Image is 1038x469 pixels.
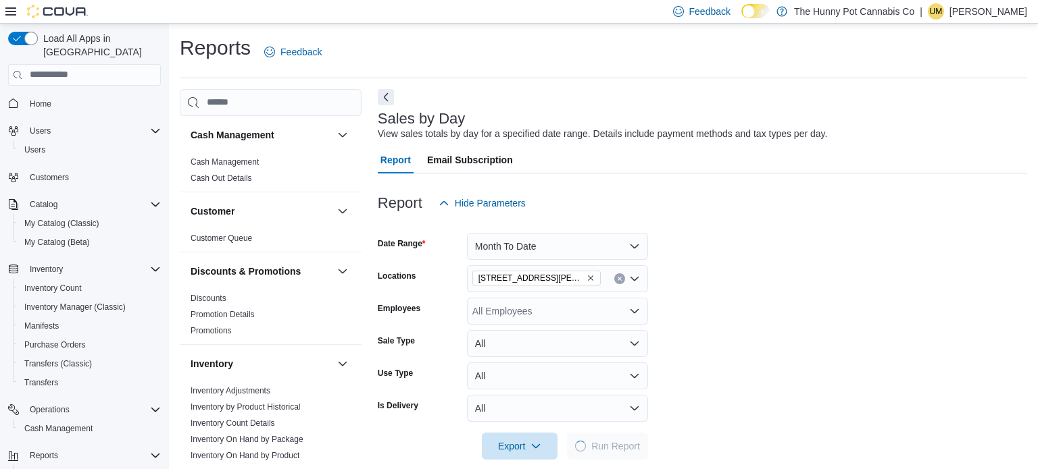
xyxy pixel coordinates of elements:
[930,3,943,20] span: UM
[280,45,322,59] span: Feedback
[3,167,166,187] button: Customers
[467,233,648,260] button: Month To Date
[335,263,351,279] button: Discounts & Promotions
[741,4,770,18] input: Dark Mode
[378,89,394,105] button: Next
[191,204,332,218] button: Customer
[19,318,64,334] a: Manifests
[191,418,275,428] a: Inventory Count Details
[24,96,57,112] a: Home
[30,199,57,210] span: Catalog
[378,335,415,346] label: Sale Type
[191,386,270,395] a: Inventory Adjustments
[19,280,87,296] a: Inventory Count
[27,5,88,18] img: Cova
[472,271,601,285] span: 3476 Glen Erin Dr
[378,303,420,314] label: Employees
[180,230,362,252] div: Customer
[455,196,526,210] span: Hide Parameters
[928,3,944,20] div: Uldarico Maramo
[24,261,68,277] button: Inventory
[689,5,731,18] span: Feedback
[467,362,648,389] button: All
[24,339,86,350] span: Purchase Orders
[14,233,166,252] button: My Catalog (Beta)
[378,238,426,249] label: Date Range
[19,420,98,437] a: Cash Management
[24,358,92,369] span: Transfers (Classic)
[180,290,362,344] div: Discounts & Promotions
[19,234,95,250] a: My Catalog (Beta)
[191,173,252,184] span: Cash Out Details
[19,299,161,315] span: Inventory Manager (Classic)
[378,111,466,127] h3: Sales by Day
[378,195,422,211] h3: Report
[191,450,299,461] span: Inventory On Hand by Product
[478,271,584,285] span: [STREET_ADDRESS][PERSON_NAME][PERSON_NAME]
[378,368,413,379] label: Use Type
[19,375,161,391] span: Transfers
[378,271,416,281] label: Locations
[614,273,625,284] button: Clear input
[19,356,161,372] span: Transfers (Classic)
[30,126,51,136] span: Users
[567,433,648,460] button: LoadingRun Report
[591,439,640,453] span: Run Report
[24,447,161,464] span: Reports
[191,293,226,304] span: Discounts
[191,173,252,183] a: Cash Out Details
[191,157,259,167] span: Cash Management
[30,264,63,275] span: Inventory
[24,169,74,186] a: Customers
[30,99,51,109] span: Home
[19,356,97,372] a: Transfers (Classic)
[629,273,640,284] button: Open list of options
[30,450,58,461] span: Reports
[3,260,166,279] button: Inventory
[24,144,45,155] span: Users
[191,128,332,142] button: Cash Management
[19,299,131,315] a: Inventory Manager (Classic)
[14,335,166,354] button: Purchase Orders
[24,423,93,434] span: Cash Management
[24,402,75,418] button: Operations
[191,357,332,370] button: Inventory
[191,435,303,444] a: Inventory On Hand by Package
[14,354,166,373] button: Transfers (Classic)
[191,309,255,320] span: Promotion Details
[24,261,161,277] span: Inventory
[191,402,301,412] a: Inventory by Product Historical
[19,234,161,250] span: My Catalog (Beta)
[378,127,828,141] div: View sales totals by day for a specified date range. Details include payment methods and tax type...
[3,121,166,140] button: Users
[180,154,362,192] div: Cash Management
[19,318,161,334] span: Manifests
[24,447,64,464] button: Reports
[19,215,105,231] a: My Catalog (Classic)
[335,127,351,143] button: Cash Management
[24,321,59,331] span: Manifests
[3,94,166,113] button: Home
[14,214,166,233] button: My Catalog (Classic)
[191,294,226,303] a: Discounts
[191,418,275,429] span: Inventory Count Details
[427,146,513,173] span: Email Subscription
[38,32,161,59] span: Load All Apps in [GEOGRAPHIC_DATA]
[24,377,58,388] span: Transfers
[191,265,301,278] h3: Discounts & Promotions
[191,310,255,319] a: Promotion Details
[191,265,332,278] button: Discounts & Promotions
[949,3,1027,20] p: [PERSON_NAME]
[191,326,232,335] a: Promotions
[24,283,82,294] span: Inventory Count
[920,3,922,20] p: |
[380,146,411,173] span: Report
[19,337,91,353] a: Purchase Orders
[191,233,252,244] span: Customer Queue
[24,237,90,248] span: My Catalog (Beta)
[191,434,303,445] span: Inventory On Hand by Package
[19,375,64,391] a: Transfers
[335,356,351,372] button: Inventory
[191,204,234,218] h3: Customer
